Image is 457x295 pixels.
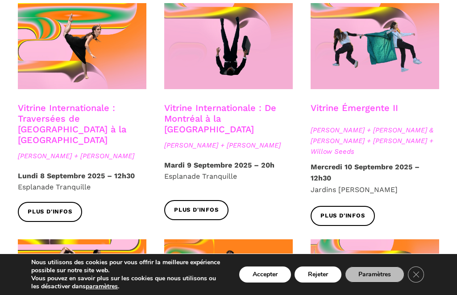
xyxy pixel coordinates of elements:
a: Vitrine Internationale : Traversées de [GEOGRAPHIC_DATA] à la [GEOGRAPHIC_DATA] [18,102,126,145]
button: paramètres [86,283,118,291]
button: Close GDPR Cookie Banner [408,266,424,283]
button: Paramètres [345,266,404,283]
a: Vitrine Émergente II [311,102,398,113]
button: Rejeter [295,266,341,283]
strong: Mercredi 10 Septembre 2025 – 12h30 [311,163,420,183]
span: Esplanade Tranquille [18,183,91,191]
span: Plus d'infos [320,211,365,221]
strong: Lundi 8 Septembre 2025 – 12h30 [18,172,135,180]
span: [PERSON_NAME] + [PERSON_NAME] & [PERSON_NAME] + [PERSON_NAME] + Willow Seeds [311,125,439,157]
span: [PERSON_NAME] + [PERSON_NAME] [18,151,146,161]
p: Nous utilisons des cookies pour vous offrir la meilleure expérience possible sur notre site web. [31,258,224,275]
span: Plus d'infos [28,207,72,217]
span: Plus d'infos [174,205,219,215]
p: Vous pouvez en savoir plus sur les cookies que nous utilisons ou les désactiver dans . [31,275,224,291]
a: Plus d'infos [18,202,82,222]
strong: Mardi 9 Septembre 2025 – 20h [164,161,274,169]
button: Accepter [239,266,291,283]
a: Vitrine Internationale : De Montréal à la [GEOGRAPHIC_DATA] [164,102,276,135]
span: Jardins [PERSON_NAME] [311,185,398,194]
span: Esplanade Tranquille [164,172,237,180]
a: Plus d'infos [311,206,375,226]
span: [PERSON_NAME] + [PERSON_NAME] [164,140,293,151]
a: Plus d'infos [164,200,228,220]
